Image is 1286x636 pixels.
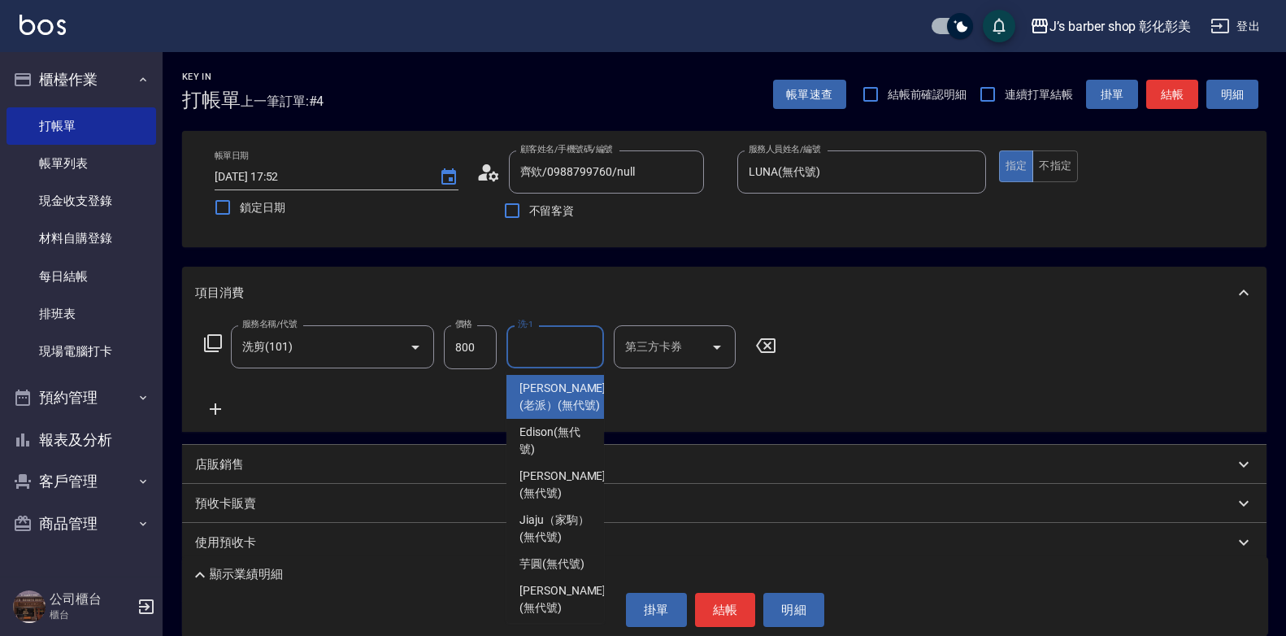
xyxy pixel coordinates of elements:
[50,591,133,608] h5: 公司櫃台
[7,145,156,182] a: 帳單列表
[519,468,606,502] span: [PERSON_NAME] (無代號)
[7,460,156,503] button: 客戶管理
[7,503,156,545] button: 商品管理
[7,295,156,333] a: 排班表
[195,495,256,512] p: 預收卡販賣
[520,143,613,155] label: 顧客姓名/手機號碼/編號
[402,334,428,360] button: Open
[1204,11,1266,41] button: 登出
[519,424,591,458] span: Edison (無代號)
[242,318,297,330] label: 服務名稱/代號
[999,150,1034,182] button: 指定
[241,91,324,111] span: 上一筆訂單:#4
[50,608,133,622] p: 櫃台
[429,158,468,197] button: Choose date, selected date is 2025-10-12
[7,333,156,370] a: 現場電腦打卡
[195,285,244,302] p: 項目消費
[519,555,584,573] span: 芋圓 (無代號)
[182,484,1266,523] div: 預收卡販賣
[7,107,156,145] a: 打帳單
[240,199,285,216] span: 鎖定日期
[1086,80,1138,110] button: 掛單
[215,163,423,190] input: YYYY/MM/DD hh:mm
[7,258,156,295] a: 每日結帳
[182,72,241,82] h2: Key In
[529,203,575,220] span: 不留客資
[626,593,687,627] button: 掛單
[20,15,66,35] img: Logo
[1049,16,1191,37] div: J’s barber shop 彰化彰美
[888,86,967,103] span: 結帳前確認明細
[7,59,156,101] button: 櫃檯作業
[749,143,820,155] label: 服務人員姓名/編號
[195,534,256,551] p: 使用預收卡
[1206,80,1258,110] button: 明細
[13,590,46,623] img: Person
[7,377,156,419] button: 預約管理
[182,445,1266,484] div: 店販銷售
[519,512,591,546] span: Jiaju（家駒） (無代號)
[182,267,1266,319] div: 項目消費
[704,334,730,360] button: Open
[182,523,1266,562] div: 使用預收卡
[695,593,756,627] button: 結帳
[215,150,249,162] label: 帳單日期
[1032,150,1078,182] button: 不指定
[7,220,156,257] a: 材料自購登錄
[182,89,241,111] h3: 打帳單
[983,10,1015,42] button: save
[519,582,606,616] span: [PERSON_NAME] (無代號)
[1005,86,1073,103] span: 連續打單結帳
[518,318,533,330] label: 洗-1
[1023,10,1197,43] button: J’s barber shop 彰化彰美
[7,419,156,461] button: 報表及分析
[1146,80,1198,110] button: 結帳
[195,456,244,473] p: 店販銷售
[763,593,824,627] button: 明細
[7,182,156,220] a: 現金收支登錄
[455,318,472,330] label: 價格
[773,80,846,110] button: 帳單速查
[210,566,283,583] p: 顯示業績明細
[519,380,606,414] span: [PERSON_NAME](老派） (無代號)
